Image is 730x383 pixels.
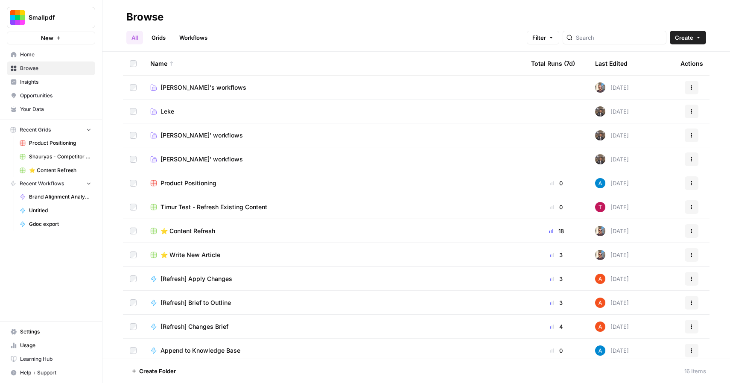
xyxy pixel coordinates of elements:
img: cje7zb9ux0f2nqyv5qqgv3u0jxek [595,298,605,308]
span: Product Positioning [29,139,91,147]
button: Create [670,31,706,44]
div: [DATE] [595,274,629,284]
a: Timur Test - Refresh Existing Content [150,203,517,211]
a: Brand Alignment Analyzer [16,190,95,204]
div: [DATE] [595,322,629,332]
a: Opportunities [7,89,95,102]
span: ⭐️ Content Refresh [29,167,91,174]
a: Product Positioning [150,179,517,187]
span: ⭐️ Write New Article [161,251,220,259]
span: Opportunities [20,92,91,99]
span: Create Folder [139,367,176,375]
img: 12lpmarulu2z3pnc3j6nly8e5680 [595,250,605,260]
div: 3 [531,275,581,283]
a: Settings [7,325,95,339]
span: Gdoc export [29,220,91,228]
div: [DATE] [595,345,629,356]
span: Your Data [20,105,91,113]
button: Help + Support [7,366,95,380]
a: Home [7,48,95,61]
a: Workflows [174,31,213,44]
span: Insights [20,78,91,86]
img: 1ga1g8iuvltz7gpjef3hjktn8a1g [595,202,605,212]
a: Append to Knowledge Base [150,346,517,355]
span: Create [675,33,693,42]
span: [Refresh] Changes Brief [161,322,228,331]
img: yxnc04dkqktdkzli2cw8vvjrdmdz [595,130,605,140]
img: o3cqybgnmipr355j8nz4zpq1mc6x [595,345,605,356]
a: Gdoc export [16,217,95,231]
span: Recent Grids [20,126,51,134]
a: All [126,31,143,44]
a: [PERSON_NAME]' workflows [150,155,517,164]
img: 12lpmarulu2z3pnc3j6nly8e5680 [595,82,605,93]
div: 0 [531,346,581,355]
a: ⭐️ Write New Article [150,251,517,259]
div: 0 [531,203,581,211]
span: New [41,34,53,42]
span: ⭐️ Content Refresh [161,227,215,235]
a: [Refresh] Changes Brief [150,322,517,331]
span: Smallpdf [29,13,80,22]
span: Leke [161,107,174,116]
a: Usage [7,339,95,352]
a: Shauryas - Competitor Analysis (Different Languages) Grid [16,150,95,164]
span: Product Positioning [161,179,216,187]
span: Untitled [29,207,91,214]
a: Leke [150,107,517,116]
div: [DATE] [595,106,629,117]
a: [Refresh] Brief to Outline [150,298,517,307]
div: 0 [531,179,581,187]
a: ⭐️ Content Refresh [16,164,95,177]
span: [PERSON_NAME]' workflows [161,131,243,140]
input: Search [576,33,663,42]
span: [Refresh] Brief to Outline [161,298,231,307]
a: Learning Hub [7,352,95,366]
div: 4 [531,322,581,331]
img: 12lpmarulu2z3pnc3j6nly8e5680 [595,226,605,236]
span: Append to Knowledge Base [161,346,240,355]
span: [Refresh] Apply Changes [161,275,232,283]
div: 16 Items [684,367,706,375]
span: Browse [20,64,91,72]
img: cje7zb9ux0f2nqyv5qqgv3u0jxek [595,274,605,284]
div: Actions [680,52,703,75]
a: Insights [7,75,95,89]
span: Filter [532,33,546,42]
span: Home [20,51,91,58]
div: Browse [126,10,164,24]
span: Recent Workflows [20,180,64,187]
a: [PERSON_NAME]' workflows [150,131,517,140]
span: [PERSON_NAME]'s workflows [161,83,246,92]
div: [DATE] [595,82,629,93]
span: Brand Alignment Analyzer [29,193,91,201]
button: Recent Grids [7,123,95,136]
button: Workspace: Smallpdf [7,7,95,28]
button: Create Folder [126,364,181,378]
div: Total Runs (7d) [531,52,575,75]
img: o3cqybgnmipr355j8nz4zpq1mc6x [595,178,605,188]
span: [PERSON_NAME]' workflows [161,155,243,164]
span: Usage [20,342,91,349]
a: Grids [146,31,171,44]
a: Browse [7,61,95,75]
button: Filter [527,31,559,44]
div: [DATE] [595,226,629,236]
div: [DATE] [595,178,629,188]
span: Timur Test - Refresh Existing Content [161,203,267,211]
a: ⭐️ Content Refresh [150,227,517,235]
img: yxnc04dkqktdkzli2cw8vvjrdmdz [595,106,605,117]
a: Product Positioning [16,136,95,150]
a: Untitled [16,204,95,217]
div: [DATE] [595,250,629,260]
div: Name [150,52,517,75]
button: New [7,32,95,44]
div: 3 [531,298,581,307]
img: yxnc04dkqktdkzli2cw8vvjrdmdz [595,154,605,164]
img: Smallpdf Logo [10,10,25,25]
div: [DATE] [595,130,629,140]
span: Settings [20,328,91,336]
a: [Refresh] Apply Changes [150,275,517,283]
span: Shauryas - Competitor Analysis (Different Languages) Grid [29,153,91,161]
div: 18 [531,227,581,235]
